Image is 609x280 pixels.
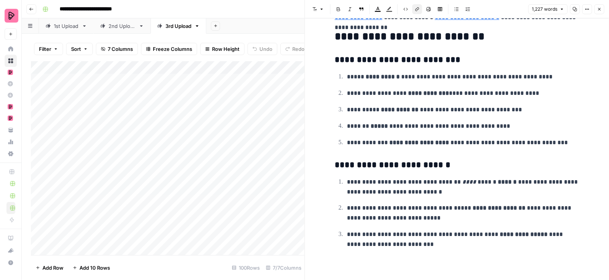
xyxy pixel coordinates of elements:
img: mhz6d65ffplwgtj76gcfkrq5icux [8,70,13,75]
img: mhz6d65ffplwgtj76gcfkrq5icux [8,116,13,121]
a: 3rd Upload [151,18,206,34]
a: Settings [5,148,17,160]
button: Add 10 Rows [68,262,115,274]
a: Usage [5,136,17,148]
div: 100 Rows [229,262,263,274]
span: Add Row [42,264,63,272]
img: Preply Logo [5,9,18,23]
button: Freeze Columns [141,43,197,55]
div: What's new? [5,245,16,256]
span: Freeze Columns [153,45,192,53]
button: Undo [248,43,277,55]
span: Filter [39,45,51,53]
span: Redo [292,45,304,53]
button: 7 Columns [96,43,138,55]
button: Redo [280,43,309,55]
button: Row Height [200,43,245,55]
span: Row Height [212,45,240,53]
div: 3rd Upload [165,22,191,30]
button: What's new? [5,244,17,257]
button: Workspace: Preply [5,6,17,25]
button: 1,227 words [528,4,568,14]
a: AirOps Academy [5,232,17,244]
a: 2nd Upload [94,18,151,34]
button: Filter [34,43,63,55]
a: 1st Upload [39,18,94,34]
a: Your Data [5,124,17,136]
span: Add 10 Rows [79,264,110,272]
button: Help + Support [5,257,17,269]
div: 2nd Upload [109,22,136,30]
span: 1,227 words [532,6,557,13]
div: 1st Upload [54,22,79,30]
span: Sort [71,45,81,53]
div: 7/7 Columns [263,262,304,274]
a: Browse [5,55,17,67]
span: 7 Columns [108,45,133,53]
span: Undo [259,45,272,53]
img: mhz6d65ffplwgtj76gcfkrq5icux [8,104,13,109]
a: Home [5,43,17,55]
button: Add Row [31,262,68,274]
button: Sort [66,43,93,55]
